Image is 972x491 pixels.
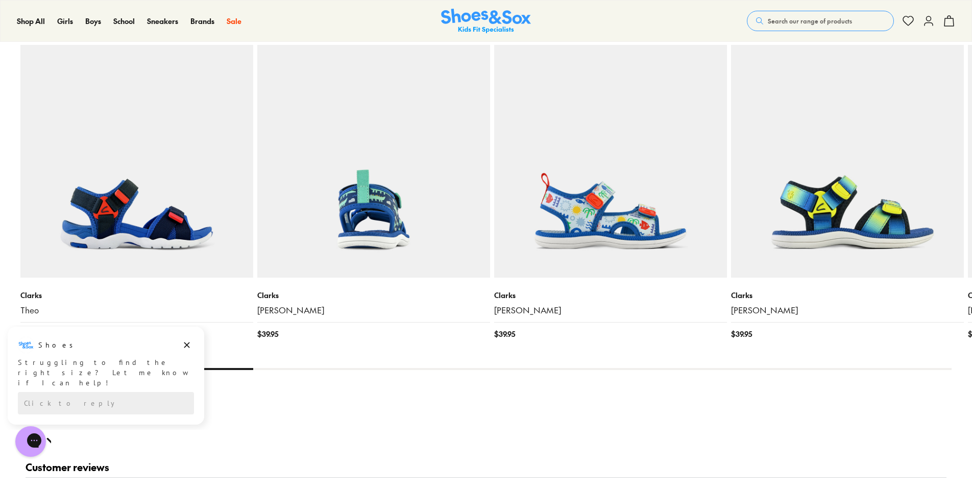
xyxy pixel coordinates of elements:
div: Reply to the campaigns [18,67,194,89]
h3: Shoes [38,15,79,25]
a: Shop All [17,16,45,27]
span: Search our range of products [768,16,852,26]
div: Message from Shoes. Struggling to find the right size? Let me know if I can help! [8,12,204,63]
span: Sale [227,16,241,26]
a: Sale [227,16,241,27]
a: Theo [20,305,253,316]
a: Sneakers [147,16,178,27]
a: Girls [57,16,73,27]
img: Shoes logo [18,12,34,28]
span: Sneakers [147,16,178,26]
h2: Customer reviews [26,461,946,478]
span: Shop All [17,16,45,26]
a: [PERSON_NAME] [257,305,490,316]
span: $ 39.95 [494,329,515,339]
span: Boys [85,16,101,26]
iframe: Gorgias live chat messenger [10,423,51,460]
button: Dismiss campaign [180,13,194,27]
a: Boys [85,16,101,27]
span: $ 39.95 [257,329,278,339]
div: Struggling to find the right size? Let me know if I can help! [18,32,194,63]
span: Girls [57,16,73,26]
a: [PERSON_NAME] [731,305,964,316]
a: Shoes & Sox [441,9,531,34]
a: Brands [190,16,214,27]
span: School [113,16,135,26]
p: Clarks [257,290,490,301]
a: [PERSON_NAME] [494,305,727,316]
img: SNS_Logo_Responsive.svg [441,9,531,34]
p: Clarks [20,290,253,301]
span: Brands [190,16,214,26]
button: Search our range of products [747,11,894,31]
p: Clarks [731,290,964,301]
div: Campaign message [8,2,204,100]
p: Clarks [494,290,727,301]
span: $ 39.95 [731,329,752,339]
a: School [113,16,135,27]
